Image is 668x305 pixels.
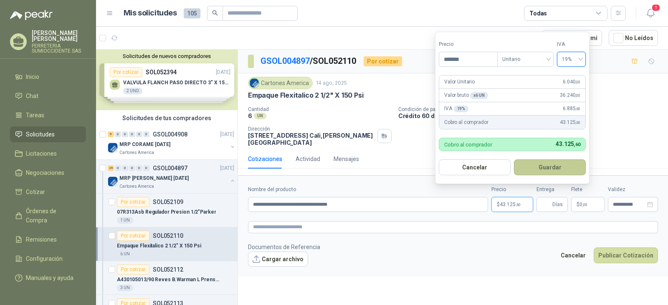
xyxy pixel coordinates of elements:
[439,40,497,48] label: Precio
[577,202,579,207] span: $
[248,91,364,100] p: Empaque Flexitalico 2 1/2" X 150 Psi
[26,111,44,120] span: Tareas
[563,78,580,86] span: 6.040
[108,163,236,190] a: 25 0 0 0 0 0 GSOL004897[DATE] Company LogoMRP [PERSON_NAME] [DATE]Cartones America
[115,165,121,171] div: 0
[108,176,118,187] img: Company Logo
[571,186,605,194] label: Flete
[296,154,320,164] div: Actividad
[444,142,492,147] p: Cobro al comprador
[108,131,114,137] div: 9
[136,165,142,171] div: 0
[454,106,469,112] div: 19 %
[491,197,533,212] p: $43.125,60
[117,217,133,224] div: 1 UN
[502,53,549,66] span: Unitario
[26,72,39,81] span: Inicio
[10,88,86,104] a: Chat
[261,56,310,66] a: GSOL004897
[10,270,86,286] a: Manuales y ayuda
[26,149,57,158] span: Licitaciones
[99,53,234,59] button: Solicitudes de nuevos compradores
[119,149,154,156] p: Cartones America
[248,106,392,112] p: Cantidad
[143,131,149,137] div: 0
[248,242,320,252] p: Documentos de Referencia
[254,113,266,119] div: UN
[220,164,234,172] p: [DATE]
[119,141,170,149] p: MRP CORAME [DATE]
[609,30,658,46] button: No Leídos
[575,120,580,125] span: ,60
[122,131,128,137] div: 0
[117,197,149,207] div: Por cotizar
[153,165,187,171] p: GSOL004897
[108,165,114,171] div: 25
[500,202,521,207] span: 43.125
[444,78,475,86] p: Valor Unitario
[117,231,149,241] div: Por cotizar
[153,199,183,205] p: SOL052109
[556,141,580,147] span: 43.125
[117,242,201,250] p: Empaque Flexitalico 2 1/2" X 150 Psi
[117,276,221,284] p: A430105013/90 Reves B.Warman L Prensa5x4
[115,131,121,137] div: 0
[96,50,238,110] div: Solicitudes de nuevos compradoresPor cotizarSOL052394[DATE] VALVULA FLANCH PASO DIRECTO 3" X 150 ...
[248,112,252,119] p: 6
[212,10,218,16] span: search
[32,43,86,53] p: FERRETERIA SUMIOCCIDENTE SAS
[96,194,238,227] a: Por cotizarSOL05210907R313Asb Regulador Presion 1/2"Parker1 UN
[594,247,658,263] button: Publicar Cotización
[10,165,86,181] a: Negociaciones
[220,131,234,139] p: [DATE]
[10,203,86,228] a: Órdenes de Compra
[248,126,374,132] p: Dirección
[119,183,154,190] p: Cartones America
[560,91,580,99] span: 36.240
[398,106,665,112] p: Condición de pago
[26,235,57,244] span: Remisiones
[129,165,135,171] div: 0
[153,267,183,272] p: SOL052112
[32,30,86,42] p: [PERSON_NAME] [PERSON_NAME]
[563,105,580,113] span: 6.885
[143,165,149,171] div: 0
[108,129,236,156] a: 9 0 0 0 0 0 GSOL004908[DATE] Company LogoMRP CORAME [DATE]Cartones America
[316,79,347,87] p: 14 ago, 2025
[10,107,86,123] a: Tareas
[560,118,580,126] span: 43.125
[119,174,189,182] p: MRP [PERSON_NAME] [DATE]
[250,78,259,88] img: Company Logo
[117,285,133,291] div: 3 UN
[571,197,605,212] p: $ 0,00
[10,251,86,267] a: Configuración
[26,130,55,139] span: Solicitudes
[10,146,86,161] a: Licitaciones
[470,92,488,99] div: x 6 UN
[10,10,53,20] img: Logo peakr
[575,80,580,84] span: ,00
[122,165,128,171] div: 0
[26,168,64,177] span: Negociaciones
[261,55,357,68] p: / SOL052110
[26,207,78,225] span: Órdenes de Compra
[248,154,282,164] div: Cotizaciones
[529,9,547,18] div: Todas
[516,202,521,207] span: ,60
[26,273,73,282] span: Manuales y ayuda
[184,8,200,18] span: 105
[562,53,581,66] span: 19%
[444,105,468,113] p: IVA
[643,6,658,21] button: 1
[10,69,86,85] a: Inicio
[117,208,216,216] p: 07R313Asb Regulador Presion 1/2"Parker
[26,254,63,263] span: Configuración
[574,142,580,147] span: ,60
[439,159,511,175] button: Cancelar
[364,56,402,66] div: Por cotizar
[10,126,86,142] a: Solicitudes
[552,197,563,212] span: Días
[153,131,187,137] p: GSOL004908
[117,251,133,257] div: 6 UN
[557,40,586,48] label: IVA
